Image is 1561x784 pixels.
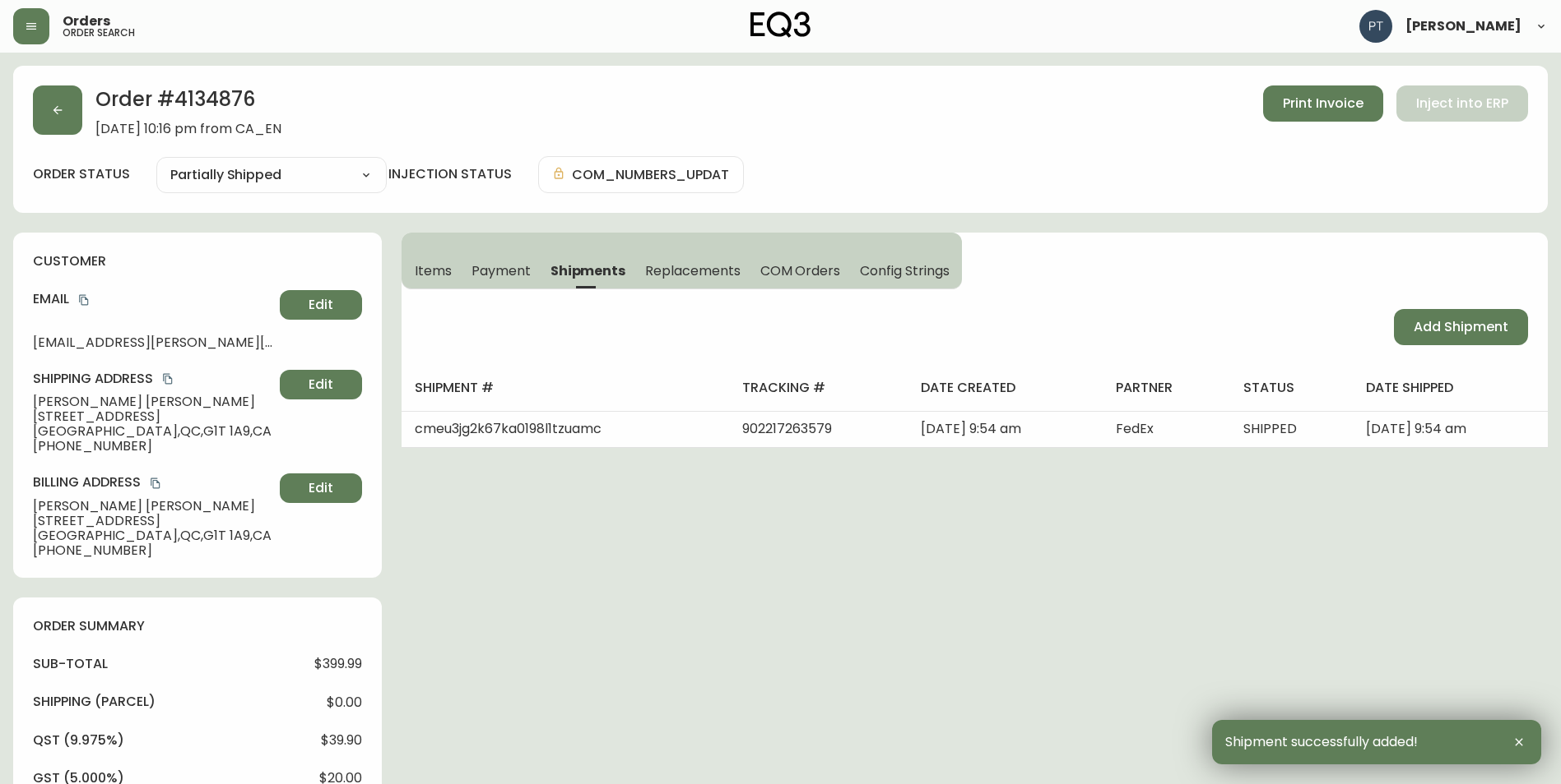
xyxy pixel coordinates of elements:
button: Edit [280,473,362,503]
button: Print Invoice [1263,85,1383,122]
h4: customer [33,252,362,270]
button: Edit [280,290,362,320]
span: [DATE] 9:54 am [921,419,1021,438]
span: FedEx [1116,419,1154,438]
span: Config Strings [860,262,949,279]
h4: Shipping ( Parcel ) [33,693,156,711]
span: Shipment successfully added! [1225,735,1418,749]
span: COM Orders [760,262,841,279]
h4: Shipping Address [33,370,273,388]
button: copy [160,371,176,387]
span: [PHONE_NUMBER] [33,439,273,454]
span: Edit [309,296,333,314]
button: copy [147,475,164,491]
h2: Order # 4134876 [95,85,281,122]
button: copy [76,292,92,308]
span: Add Shipment [1414,318,1508,336]
h4: injection status [388,165,512,183]
span: [GEOGRAPHIC_DATA] , QC , G1T 1A9 , CA [33,528,273,543]
span: Edit [309,479,333,497]
span: [DATE] 10:16 pm from CA_EN [95,122,281,136]
span: [GEOGRAPHIC_DATA] , QC , G1T 1A9 , CA [33,424,273,439]
span: [STREET_ADDRESS] [33,409,273,424]
h5: order search [63,28,135,38]
span: $399.99 [314,657,362,671]
span: Items [415,262,452,279]
span: Print Invoice [1283,95,1364,113]
h4: Email [33,290,273,308]
span: [PERSON_NAME] [PERSON_NAME] [33,394,273,409]
img: 986dcd8e1aab7847125929f325458823 [1359,10,1392,43]
h4: status [1243,379,1340,397]
span: [DATE] 9:54 am [1366,419,1466,438]
span: [STREET_ADDRESS] [33,514,273,528]
h4: date shipped [1366,379,1535,397]
label: order status [33,165,130,183]
h4: Billing Address [33,473,273,491]
h4: date created [921,379,1089,397]
img: logo [750,12,811,38]
span: $0.00 [327,695,362,710]
span: Replacements [645,262,740,279]
h4: partner [1116,379,1217,397]
button: Edit [280,370,362,399]
h4: shipment # [415,379,716,397]
button: Add Shipment [1394,309,1528,345]
span: Orders [63,15,110,28]
h4: order summary [33,617,362,635]
span: Payment [472,262,531,279]
span: Edit [309,376,333,394]
span: [PERSON_NAME] [1405,20,1522,33]
h4: qst (9.975%) [33,731,124,749]
span: [EMAIL_ADDRESS][PERSON_NAME][DOMAIN_NAME] [33,335,273,350]
span: Shipments [551,262,626,279]
span: cmeu3jg2k67ka0198l1tzuamc [415,419,602,438]
h4: tracking # [742,379,894,397]
h4: sub-total [33,655,108,673]
span: SHIPPED [1243,419,1297,438]
span: $39.90 [321,733,362,748]
span: 902217263579 [742,419,832,438]
span: [PERSON_NAME] [PERSON_NAME] [33,499,273,514]
span: [PHONE_NUMBER] [33,543,273,558]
